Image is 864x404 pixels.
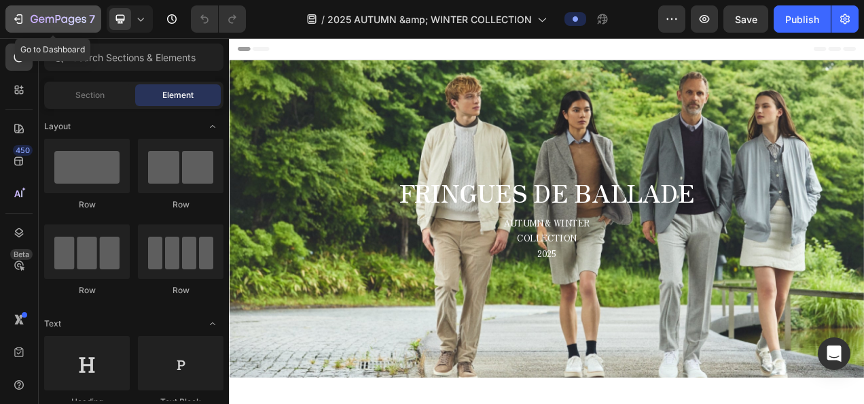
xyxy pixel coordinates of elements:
input: Search Sections & Elements [44,44,223,71]
span: Toggle open [202,116,223,137]
p: AUTUMN & WINTER [12,227,803,247]
div: Open Intercom Messenger [818,337,850,370]
div: Row [138,284,223,297]
span: Section [75,89,105,101]
button: 7 [5,5,101,33]
span: Element [162,89,194,101]
div: Row [44,199,130,211]
p: 2025 [12,267,803,286]
div: 450 [13,145,33,156]
span: Toggle open [202,313,223,335]
button: Publish [774,5,831,33]
span: Save [735,14,757,25]
div: Row [44,284,130,297]
span: Text [44,318,61,330]
iframe: Design area [229,38,864,404]
div: Row [138,199,223,211]
p: COLLECTION [12,247,803,267]
span: Layout [44,120,71,133]
span: / [321,12,325,27]
div: Beta [10,249,33,260]
div: Undo/Redo [191,5,246,33]
button: Save [723,5,768,33]
p: 7 [89,11,95,27]
div: Publish [785,12,819,27]
span: 2025 AUTUMN &amp; WINTER COLLECTION [327,12,532,27]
